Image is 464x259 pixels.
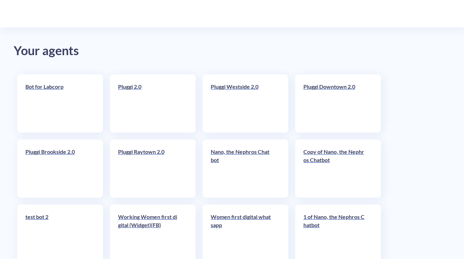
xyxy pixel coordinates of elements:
p: Women first digital whatsapp [211,213,272,229]
a: Working Women first digital (Widget)(FB) [118,213,180,255]
p: 1 of Nano, the Nephros Chatbot [303,213,365,229]
p: Nano, the Nephros Chatbot [211,148,272,164]
a: Nano, the Nephros Chatbot [211,148,272,189]
a: 1 of Nano, the Nephros Chatbot [303,213,365,255]
a: Pluggi Brookside 2.0 [25,148,87,189]
div: Your agents [14,41,450,61]
a: Copy of Nano, the Nephros Chatbot [303,148,365,189]
a: Bot for Labcorp [25,83,87,124]
a: test bot 2 [25,213,87,255]
p: Pluggi Downtown 2.0 [303,83,365,91]
p: Pluggi Raytown 2.0 [118,148,180,156]
p: Working Women first digital (Widget)(FB) [118,213,180,229]
p: Bot for Labcorp [25,83,87,91]
a: Pluggi Downtown 2.0 [303,83,365,124]
p: Pluggi Westside 2.0 [211,83,272,91]
p: Pluggi 2.0 [118,83,180,91]
a: Pluggi 2.0 [118,83,180,124]
a: Pluggi Westside 2.0 [211,83,272,124]
p: Copy of Nano, the Nephros Chatbot [303,148,365,164]
a: Women first digital whatsapp [211,213,272,255]
a: Pluggi Raytown 2.0 [118,148,180,189]
p: test bot 2 [25,213,87,221]
p: Pluggi Brookside 2.0 [25,148,87,156]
